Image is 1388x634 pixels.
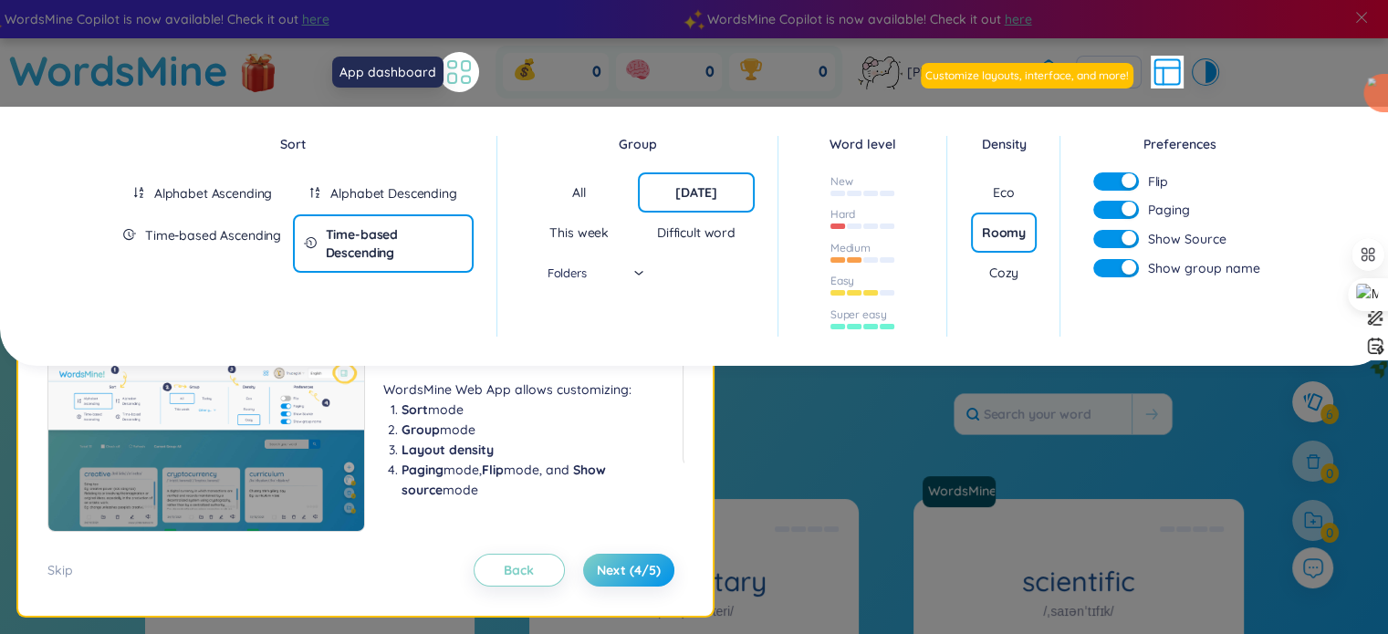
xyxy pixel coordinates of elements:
[1084,134,1277,154] div: Preferences
[993,183,1015,202] div: Eco
[830,307,887,322] div: Super easy
[521,134,756,154] div: Group
[326,225,463,262] div: Time-based Descending
[907,62,1012,82] span: [PERSON_NAME]
[572,183,586,202] div: All
[47,560,73,580] div: Skip
[9,38,228,103] a: WordsMine
[240,44,277,99] img: flashSalesIcon.a7f4f837.png
[830,241,871,255] div: Medium
[583,554,674,587] button: Next (4/5)
[921,482,997,500] a: WordsMine
[1148,229,1226,249] span: Show Source
[332,57,444,88] div: App dashboard
[971,134,1036,154] div: Density
[330,184,456,203] div: Alphabet Descending
[402,420,664,440] li: mode
[402,460,664,500] li: mode, mode, and mode
[675,183,717,202] div: [DATE]
[402,442,494,458] b: Layout density
[955,394,1132,434] input: Search your word
[482,462,504,478] b: Flip
[830,207,856,222] div: Hard
[383,379,664,400] p: WordsMine Web App allows customizing:
[402,401,428,418] b: Sort
[657,223,736,242] div: Difficult word
[304,236,317,249] span: field-time
[1043,601,1113,621] h1: /ˌsaɪənˈtɪfɪk/
[474,554,565,587] button: Back
[402,421,440,438] b: Group
[830,174,853,189] div: New
[123,228,136,241] span: field-time
[857,49,907,95] a: avatar
[112,134,474,154] div: Sort
[308,186,321,199] span: sort-descending
[549,223,609,242] div: This week
[592,62,601,82] span: 0
[705,62,715,82] span: 0
[857,49,903,95] img: avatar
[504,561,534,579] span: Back
[145,226,281,244] div: Time-based Ascending
[402,462,444,478] b: Paging
[597,561,661,579] span: Next (4/5)
[982,223,1026,242] div: Roomy
[1148,258,1260,278] span: Show group name
[923,476,1003,507] a: WordsMine
[989,264,1018,282] div: Cozy
[402,400,664,420] li: mode
[1148,200,1190,220] span: Paging
[802,134,924,154] div: Word level
[830,274,855,288] div: Easy
[819,62,828,82] span: 0
[132,186,145,199] span: sort-ascending
[154,184,272,203] div: Alphabet Ascending
[1148,172,1168,191] span: Flip
[913,566,1243,598] h1: scientific
[302,9,329,29] span: here
[1005,9,1032,29] span: here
